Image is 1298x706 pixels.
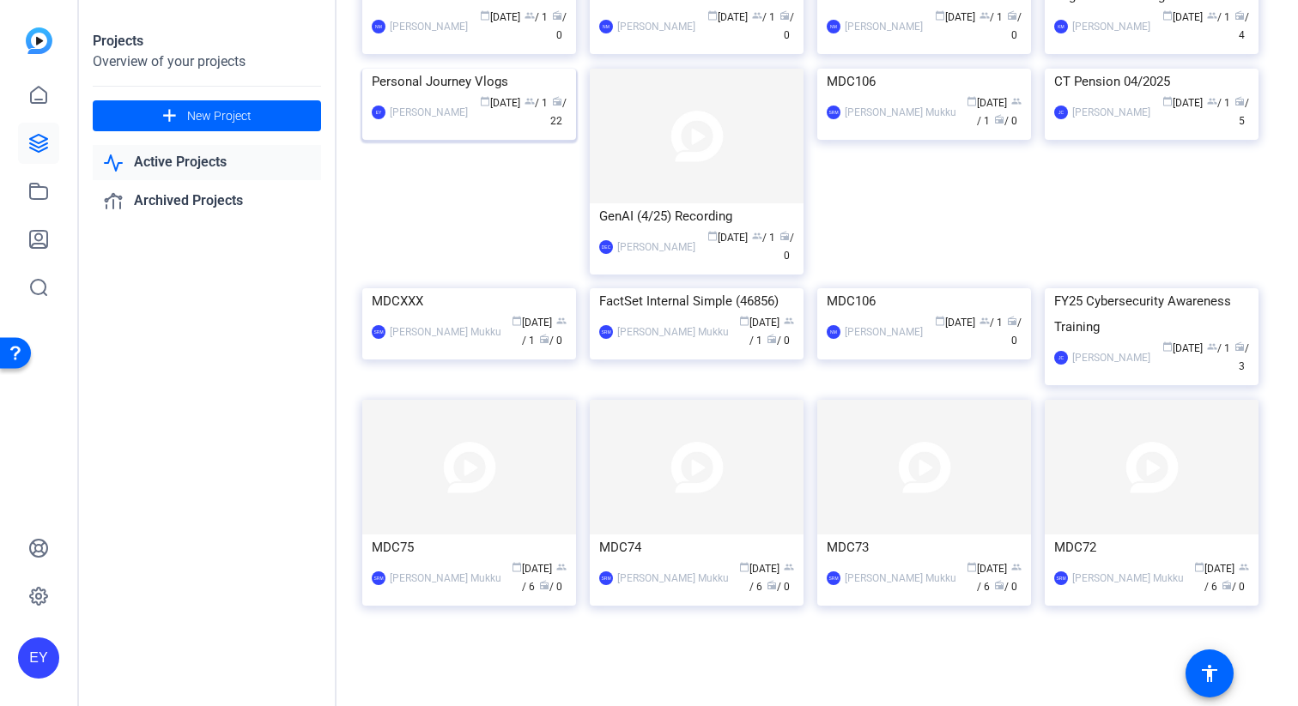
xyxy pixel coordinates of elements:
span: calendar_today [739,562,749,572]
span: radio [1222,580,1232,590]
span: calendar_today [967,96,977,106]
span: radio [1234,96,1245,106]
span: calendar_today [707,231,718,241]
div: Overview of your projects [93,51,321,72]
span: group [1011,96,1022,106]
span: / 0 [767,335,790,347]
div: DEC [599,240,613,254]
div: SRM [599,571,613,585]
div: FY25 Cybersecurity Awareness Training [1054,288,1249,340]
div: MDCXXX [372,288,567,314]
div: MDC73 [827,534,1022,560]
span: group [752,10,762,21]
span: radio [767,580,777,590]
div: MDC72 [1054,534,1249,560]
div: GenAI (4/25) Recording [599,203,794,229]
span: calendar_today [480,96,490,106]
span: / 0 [539,335,562,347]
div: [PERSON_NAME] Mukku [390,323,501,341]
div: EY [372,106,385,119]
div: EY [18,637,59,679]
div: [PERSON_NAME] [845,18,923,35]
span: / 0 [994,581,1017,593]
span: / 6 [749,563,794,593]
div: [PERSON_NAME] [845,323,923,341]
span: / 6 [522,563,567,593]
div: CT Pension 04/2025 [1054,69,1249,94]
img: blue-gradient.svg [26,27,52,54]
span: calendar_today [935,316,945,326]
span: [DATE] [480,11,520,23]
span: group [525,96,535,106]
div: SRM [372,325,385,339]
button: New Project [93,100,321,131]
div: [PERSON_NAME] Mukku [617,323,729,341]
span: calendar_today [1162,96,1173,106]
span: / 1 [1207,97,1230,109]
div: [PERSON_NAME] Mukku [845,570,956,587]
span: group [1207,96,1217,106]
div: NM [372,20,385,33]
mat-icon: add [159,106,180,127]
span: / 1 [980,11,1003,23]
span: calendar_today [1194,562,1204,572]
span: [DATE] [1162,11,1203,23]
span: [DATE] [739,563,779,575]
span: group [784,562,794,572]
span: radio [539,334,549,344]
span: / 6 [1204,563,1249,593]
span: [DATE] [1162,342,1203,354]
span: radio [552,96,562,106]
span: / 4 [1234,11,1249,41]
span: group [1239,562,1249,572]
div: [PERSON_NAME] Mukku [1072,570,1184,587]
span: calendar_today [739,316,749,326]
span: / 1 [977,97,1022,127]
span: calendar_today [967,562,977,572]
span: / 1 [525,11,548,23]
div: Projects [93,31,321,51]
div: [PERSON_NAME] [617,18,695,35]
span: radio [779,10,790,21]
mat-icon: accessibility [1199,663,1220,684]
span: radio [1234,341,1245,352]
span: group [1207,10,1217,21]
div: SRM [372,571,385,585]
div: [PERSON_NAME] [617,238,695,256]
a: Archived Projects [93,184,321,219]
span: [DATE] [935,11,975,23]
span: calendar_today [935,10,945,21]
span: radio [1007,10,1017,21]
span: / 1 [1207,11,1230,23]
span: radio [779,231,790,241]
span: / 1 [752,11,775,23]
div: [PERSON_NAME] Mukku [390,570,501,587]
span: [DATE] [707,11,748,23]
span: calendar_today [512,562,522,572]
div: SRM [827,571,840,585]
span: group [525,10,535,21]
div: [PERSON_NAME] [390,18,468,35]
span: radio [552,10,562,21]
div: [PERSON_NAME] [390,104,468,121]
div: KM [1054,20,1068,33]
span: [DATE] [739,317,779,329]
span: / 0 [994,115,1017,127]
span: / 3 [1234,342,1249,372]
span: [DATE] [707,232,748,244]
span: calendar_today [512,316,522,326]
span: / 0 [552,11,567,41]
div: JC [1054,106,1068,119]
span: calendar_today [480,10,490,21]
span: [DATE] [967,563,1007,575]
span: [DATE] [480,97,520,109]
span: radio [767,334,777,344]
span: / 1 [980,317,1003,329]
div: SRM [827,106,840,119]
span: / 0 [779,11,794,41]
div: NM [827,20,840,33]
span: [DATE] [512,563,552,575]
span: / 5 [1234,97,1249,127]
span: group [752,231,762,241]
span: group [784,316,794,326]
